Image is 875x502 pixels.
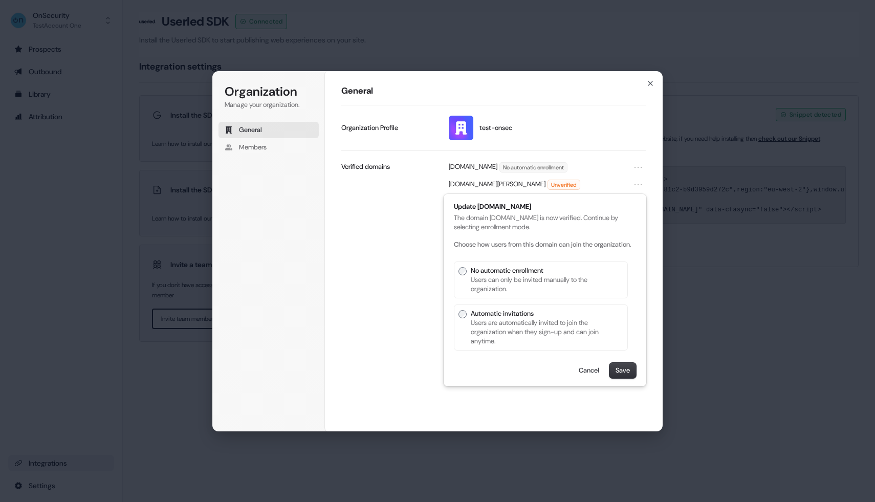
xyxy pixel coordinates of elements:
button: Members [218,139,319,156]
span: Members [239,143,267,152]
img: test-onsec [449,116,473,140]
p: Automatic invitations [471,309,619,318]
p: Users are automatically invited to join the organization when they sign-up and can join anytime. [471,318,619,346]
button: Open menu [632,161,644,173]
span: Unverified [548,180,580,189]
h1: General [341,85,646,97]
p: [DOMAIN_NAME] [449,162,497,172]
h1: Update [DOMAIN_NAME] [454,202,636,211]
button: Cancel [573,363,605,378]
p: Organization Profile [341,123,398,133]
p: [DOMAIN_NAME][PERSON_NAME] [449,180,545,190]
span: No automatic enrollment [500,163,567,172]
h1: Organization [225,83,313,100]
p: No automatic enrollment [471,266,619,275]
span: test-onsec [479,123,512,133]
button: General [218,122,319,138]
p: Choose how users from this domain can join the organization. [454,240,636,249]
button: Save [609,363,636,378]
button: Open menu [632,179,644,191]
p: Verified domains [341,162,390,171]
p: The domain [DOMAIN_NAME] is now verified. Continue by selecting enrollment mode. [454,213,636,232]
p: Manage your organization. [225,100,313,110]
p: Users can only be invited manually to the organization. [471,275,619,294]
span: General [239,125,262,135]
